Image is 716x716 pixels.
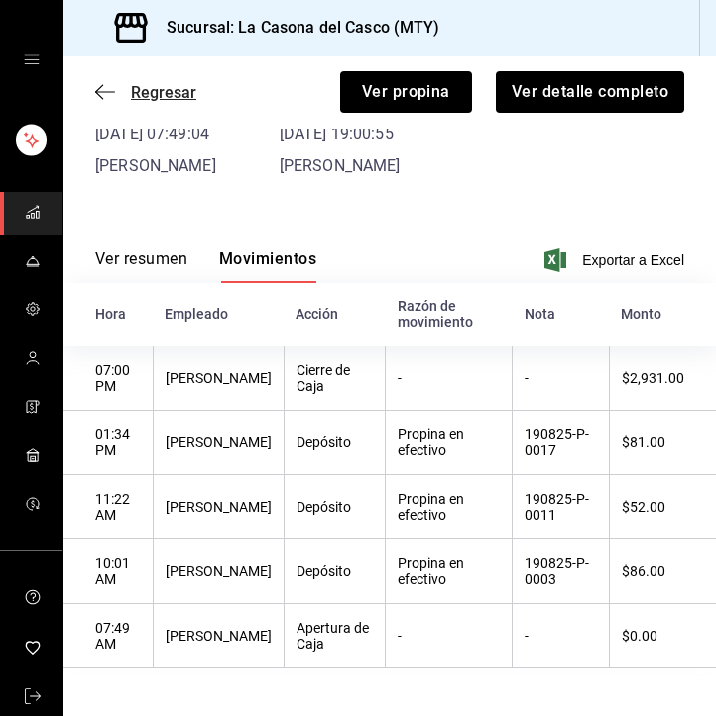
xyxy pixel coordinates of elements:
th: 190825-P-0003 [513,539,610,604]
th: [PERSON_NAME] [153,539,284,604]
th: - [386,346,513,411]
button: open drawer [24,52,40,67]
th: $0.00 [609,604,716,668]
th: Propina en efectivo [386,475,513,539]
th: Empleado [153,283,284,346]
th: - [513,604,610,668]
th: Nota [513,283,610,346]
button: Movimientos [219,249,316,283]
button: Exportar a Excel [548,248,684,272]
span: [PERSON_NAME] [280,156,401,175]
th: Cierre de Caja [284,346,385,411]
th: [PERSON_NAME] [153,411,284,475]
th: 10:01 AM [63,539,153,604]
th: $81.00 [609,411,716,475]
button: Ver detalle completo [496,71,684,113]
th: $2,931.00 [609,346,716,411]
div: navigation tabs [95,249,316,283]
button: Ver propina [340,71,472,113]
th: - [513,346,610,411]
th: Apertura de Caja [284,604,385,668]
th: Acción [284,283,385,346]
button: Ver resumen [95,249,187,283]
th: Monto [609,283,716,346]
th: Depósito [284,539,385,604]
span: Regresar [131,83,196,102]
th: $52.00 [609,475,716,539]
span: [PERSON_NAME] [95,156,216,175]
th: Hora [63,283,153,346]
th: Propina en efectivo [386,539,513,604]
th: Depósito [284,475,385,539]
th: 07:49 AM [63,604,153,668]
time: [DATE] 19:00:55 [280,124,394,143]
h3: Sucursal: La Casona del Casco (MTY) [151,16,440,40]
th: 07:00 PM [63,346,153,411]
th: 01:34 PM [63,411,153,475]
th: - [386,604,513,668]
time: [DATE] 07:49:04 [95,124,209,143]
th: Depósito [284,411,385,475]
th: [PERSON_NAME] [153,475,284,539]
th: Propina en efectivo [386,411,513,475]
th: 11:22 AM [63,475,153,539]
th: 190825-P-0017 [513,411,610,475]
th: [PERSON_NAME] [153,346,284,411]
button: Regresar [95,83,196,102]
th: 190825-P-0011 [513,475,610,539]
th: [PERSON_NAME] [153,604,284,668]
th: $86.00 [609,539,716,604]
th: Razón de movimiento [386,283,513,346]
